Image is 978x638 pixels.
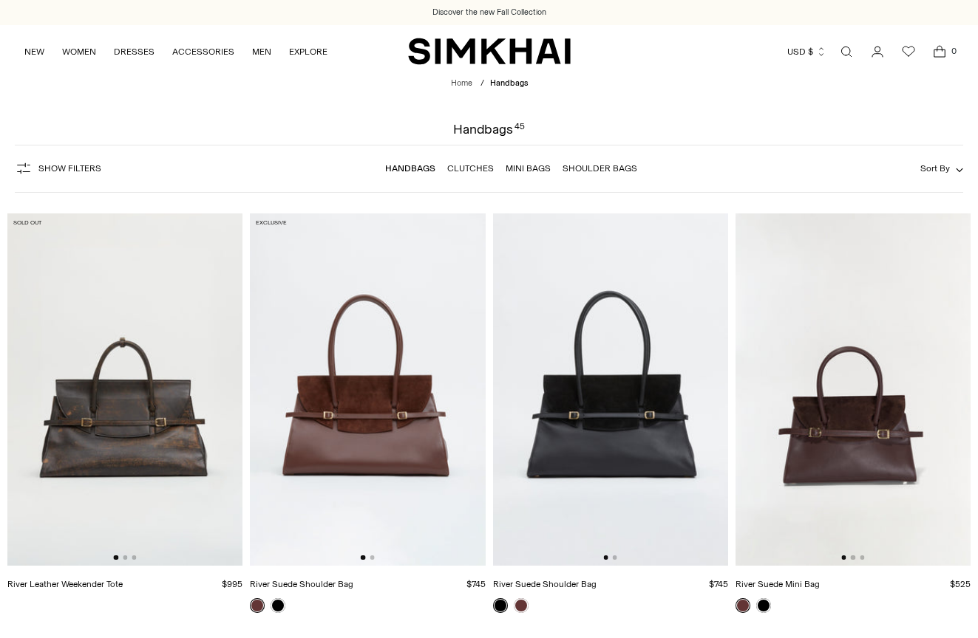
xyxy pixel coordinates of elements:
[736,213,971,566] img: River Suede Mini Bag
[493,579,597,589] a: River Suede Shoulder Bag
[370,555,374,560] button: Go to slide 2
[24,35,44,68] a: NEW
[490,78,528,88] span: Handbags
[832,37,861,66] a: Open search modal
[925,37,954,66] a: Open cart modal
[408,37,571,66] a: SIMKHAI
[920,160,963,176] button: Sort By
[7,579,123,589] a: River Leather Weekender Tote
[860,555,864,560] button: Go to slide 3
[920,163,950,174] span: Sort By
[736,579,820,589] a: River Suede Mini Bag
[15,157,101,180] button: Show Filters
[863,37,892,66] a: Go to the account page
[123,555,127,560] button: Go to slide 2
[480,78,484,90] div: /
[114,555,118,560] button: Go to slide 1
[451,78,528,90] nav: breadcrumbs
[252,35,271,68] a: MEN
[851,555,855,560] button: Go to slide 2
[172,35,234,68] a: ACCESSORIES
[132,555,136,560] button: Go to slide 3
[250,579,353,589] a: River Suede Shoulder Bag
[432,7,546,18] a: Discover the new Fall Collection
[447,163,494,174] a: Clutches
[894,37,923,66] a: Wishlist
[493,213,728,566] img: River Suede Shoulder Bag
[361,555,365,560] button: Go to slide 1
[62,35,96,68] a: WOMEN
[787,35,826,68] button: USD $
[385,163,435,174] a: Handbags
[38,163,101,174] span: Show Filters
[453,123,525,136] h1: Handbags
[385,153,637,184] nav: Linked collections
[947,44,960,58] span: 0
[563,163,637,174] a: Shoulder Bags
[114,35,154,68] a: DRESSES
[841,555,846,560] button: Go to slide 1
[506,163,551,174] a: Mini Bags
[7,213,242,566] img: River Leather Weekender Tote
[289,35,327,68] a: EXPLORE
[603,555,608,560] button: Go to slide 1
[250,213,485,566] img: River Suede Shoulder Bag
[451,78,472,88] a: Home
[613,555,617,560] button: Go to slide 2
[515,123,525,136] div: 45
